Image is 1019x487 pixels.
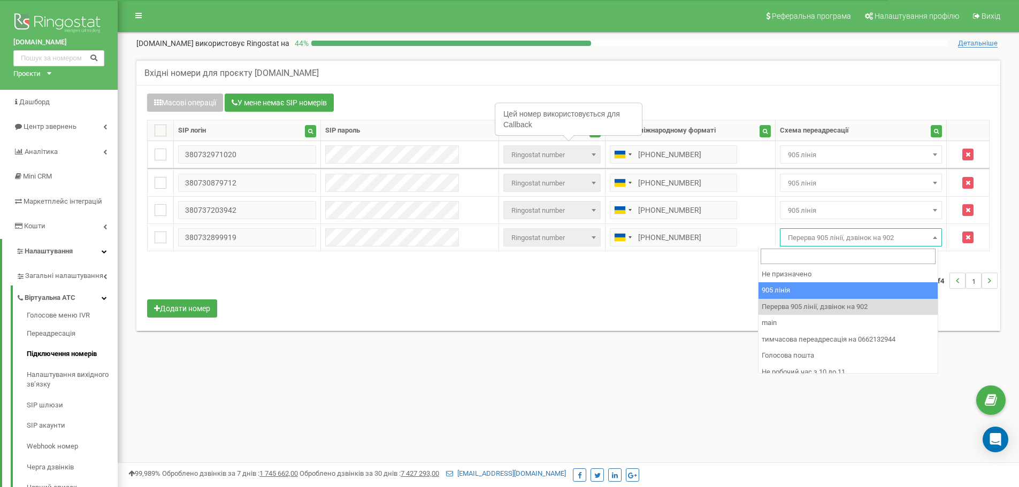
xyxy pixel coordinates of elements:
[147,299,217,318] button: Додати номер
[25,247,73,255] span: Налаштування
[25,148,58,156] span: Аналiтика
[289,38,311,49] p: 44 %
[225,94,334,112] button: У мене немає SIP номерів
[136,38,289,49] p: [DOMAIN_NAME]
[784,148,939,163] span: 905 лінія
[19,98,50,106] span: Дашборд
[758,364,938,381] li: Не робочий час з 10 до 11
[300,469,439,477] span: Оброблено дзвінків за 30 днів :
[780,145,943,164] span: 905 лінія
[503,228,600,246] span: Ringostat number
[24,222,45,230] span: Кошти
[27,344,118,365] a: Підключення номерів
[610,202,635,219] div: Telephone country code
[16,264,118,285] a: Загальні налаштування
[321,120,499,141] th: SIP пароль
[13,69,41,79] div: Проєкти
[503,145,600,164] span: Ringostat number
[13,11,104,37] img: Ringostat logo
[610,146,635,163] div: Telephone country code
[27,395,118,416] a: SIP шлюзи
[195,39,289,48] span: використовує Ringostat на
[16,285,118,307] a: Віртуальна АТС
[27,365,118,395] a: Налаштування вихідного зв’язку
[610,228,737,246] input: 050 123 4567
[924,262,998,299] nav: ...
[610,145,737,164] input: 050 123 4567
[610,229,635,246] div: Telephone country code
[2,239,118,264] a: Налаштування
[784,203,939,218] span: 905 лінія
[772,12,851,20] span: Реферальна програма
[610,126,716,136] div: Номер у міжнародному форматі
[27,323,118,344] a: Переадресація
[25,293,75,303] span: Віртуальна АТС
[27,311,118,323] a: Голосове меню IVR
[758,347,938,364] li: Голосова пошта
[503,201,600,219] span: Ringostat number
[780,201,943,219] span: 905 лінія
[780,228,943,246] span: Перерва 905 лінії, дзвінок на 902
[507,148,596,163] span: Ringostat number
[496,104,641,135] div: Цей номер використовується для Callback
[507,203,596,218] span: Ringostat number
[875,12,959,20] span: Налаштування профілю
[758,299,938,315] li: Перерва 905 лінії, дзвінок на 902
[780,174,943,192] span: 905 лінія
[784,230,939,245] span: Перерва 905 лінії, дзвінок на 902
[784,176,939,191] span: 905 лінія
[758,282,938,299] li: 905 лінія
[144,68,319,78] h5: Вхідні номери для проєкту [DOMAIN_NAME]
[966,273,982,289] li: 1
[446,469,566,477] a: [EMAIL_ADDRESS][DOMAIN_NAME]
[128,469,160,477] span: 99,989%
[162,469,298,477] span: Оброблено дзвінків за 7 днів :
[982,12,1000,20] span: Вихід
[27,457,118,478] a: Черга дзвінків
[23,172,52,180] span: Mini CRM
[503,174,600,192] span: Ringostat number
[758,331,938,348] li: тимчасова переадресація на 0662132944
[178,126,206,136] div: SIP логін
[13,50,104,66] input: Пошук за номером
[610,174,635,191] div: Telephone country code
[983,427,1008,452] div: Open Intercom Messenger
[147,94,223,112] button: Масові операції
[401,469,439,477] u: 7 427 293,00
[27,436,118,457] a: Webhook номер
[24,122,76,130] span: Центр звернень
[24,197,102,205] span: Маркетплейс інтеграцій
[610,201,737,219] input: 050 123 4567
[259,469,298,477] u: 1 745 662,00
[507,176,596,191] span: Ringostat number
[610,174,737,192] input: 050 123 4567
[13,37,104,48] a: [DOMAIN_NAME]
[958,39,998,48] span: Детальніше
[780,126,849,136] div: Схема переадресації
[507,230,596,245] span: Ringostat number
[758,266,938,283] li: Не призначено
[27,415,118,436] a: SIP акаунти
[25,271,103,281] span: Загальні налаштування
[758,315,938,331] li: main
